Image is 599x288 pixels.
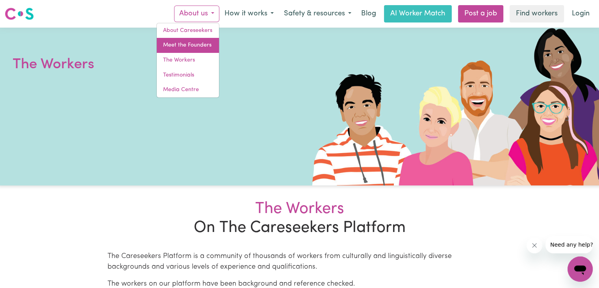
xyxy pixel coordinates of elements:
[13,21,19,27] img: website_grey.svg
[458,5,503,22] a: Post a job
[157,38,219,53] a: Meet the Founders
[5,6,48,12] span: Need any help?
[156,23,219,98] div: About us
[567,256,593,282] iframe: Button to launch messaging window
[87,48,133,53] div: Keywords by Traffic
[20,21,87,27] div: Domain: [DOMAIN_NAME]
[157,53,219,68] a: The Workers
[157,82,219,97] a: Media Centre
[13,54,202,75] h1: The Workers
[527,238,542,253] iframe: Close message
[384,5,452,22] a: AI Worker Match
[5,7,34,21] img: Careseekers logo
[219,6,279,22] button: How it works
[108,200,492,219] div: The Workers
[108,251,492,273] p: The Careseekers Platform is a community of thousands of workers from culturally and linguisticall...
[279,6,356,22] button: Safety & resources
[356,5,381,22] a: Blog
[510,5,564,22] a: Find workers
[103,200,497,238] h2: On The Careseekers Platform
[545,236,593,253] iframe: Message from company
[22,13,39,19] div: v 4.0.25
[567,5,594,22] a: Login
[78,47,85,54] img: tab_keywords_by_traffic_grey.svg
[157,23,219,38] a: About Careseekers
[21,47,28,54] img: tab_domain_overview_orange.svg
[30,48,70,53] div: Domain Overview
[157,68,219,83] a: Testimonials
[5,5,34,23] a: Careseekers logo
[174,6,219,22] button: About us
